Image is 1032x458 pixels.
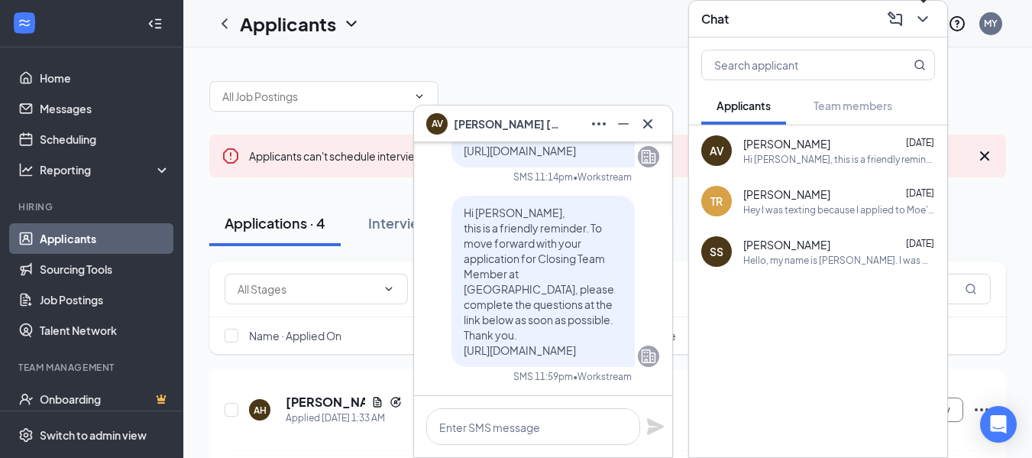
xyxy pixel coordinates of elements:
svg: ChevronDown [383,283,395,295]
a: OnboardingCrown [40,384,170,414]
div: SMS 11:59pm [513,370,573,383]
button: ChevronDown [911,7,935,31]
svg: Settings [18,427,34,443]
div: TR [710,193,723,209]
svg: MagnifyingGlass [914,59,926,71]
a: Talent Network [40,315,170,346]
button: Minimize [611,112,636,136]
span: Applicants [717,99,771,112]
span: [PERSON_NAME] [PERSON_NAME] [454,115,561,132]
svg: Reapply [390,396,402,408]
a: Messages [40,93,170,124]
div: Reporting [40,162,171,177]
input: All Job Postings [222,88,407,105]
h5: [PERSON_NAME] [286,394,365,411]
span: Hi [PERSON_NAME], this is a friendly reminder. To move forward with your application for Closing ... [464,206,614,357]
svg: ChevronLeft [215,15,234,33]
div: Open Intercom Messenger [980,406,1017,443]
div: AH [254,404,267,417]
span: • Workstream [573,171,632,184]
div: Team Management [18,361,167,374]
span: • Workstream [573,370,632,383]
svg: ChevronDown [413,90,425,102]
a: Home [40,63,170,93]
input: Search applicant [702,50,883,80]
div: Interviews · 36 [368,213,463,232]
svg: Minimize [614,115,632,133]
svg: Cross [639,115,657,133]
span: [PERSON_NAME] [743,187,830,202]
svg: QuestionInfo [948,15,966,33]
div: Hiring [18,200,167,213]
svg: WorkstreamLogo [17,15,32,31]
span: [DATE] [906,238,934,249]
a: Applicants [40,223,170,254]
span: [PERSON_NAME] [743,237,830,252]
svg: Collapse [147,16,163,31]
div: AV [710,143,724,158]
div: Switch to admin view [40,427,147,443]
a: Job Postings [40,284,170,315]
div: SMS 11:14pm [513,171,573,184]
h3: Chat [701,11,729,28]
svg: Plane [646,417,665,436]
h1: Applicants [240,11,336,37]
div: MY [984,17,998,30]
span: [DATE] [906,137,934,148]
svg: Company [639,347,658,365]
div: Hey I was texting because I applied to Moe's and just wanted to know what ages do yall hire at to... [743,203,935,216]
div: Applications · 4 [225,213,325,232]
span: Name · Applied On [249,328,341,343]
svg: ChevronDown [914,10,932,28]
input: All Stages [238,281,377,297]
div: Applied [DATE] 1:33 AM [286,411,402,426]
svg: ChevronDown [342,15,361,33]
svg: Analysis [18,162,34,177]
svg: Document [371,396,383,408]
svg: Error [222,147,240,165]
svg: Company [639,148,658,166]
span: Applicants can't schedule interviews. [249,149,555,163]
svg: MagnifyingGlass [965,283,977,295]
a: Sourcing Tools [40,254,170,284]
span: [DATE] [906,187,934,199]
button: Ellipses [587,112,611,136]
button: Cross [636,112,660,136]
div: SS [710,244,723,259]
a: Scheduling [40,124,170,154]
span: [PERSON_NAME] [743,136,830,151]
svg: ComposeMessage [886,10,904,28]
svg: Ellipses [972,401,991,419]
button: ComposeMessage [883,7,907,31]
span: Team members [814,99,892,112]
svg: Cross [975,147,994,165]
div: Hello, my name is [PERSON_NAME]. I was wondering if you were still interested in interviewing me.... [743,254,935,267]
svg: Ellipses [590,115,608,133]
div: Hi [PERSON_NAME], this is a friendly reminder. To move forward with your application for Closing ... [743,153,935,166]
